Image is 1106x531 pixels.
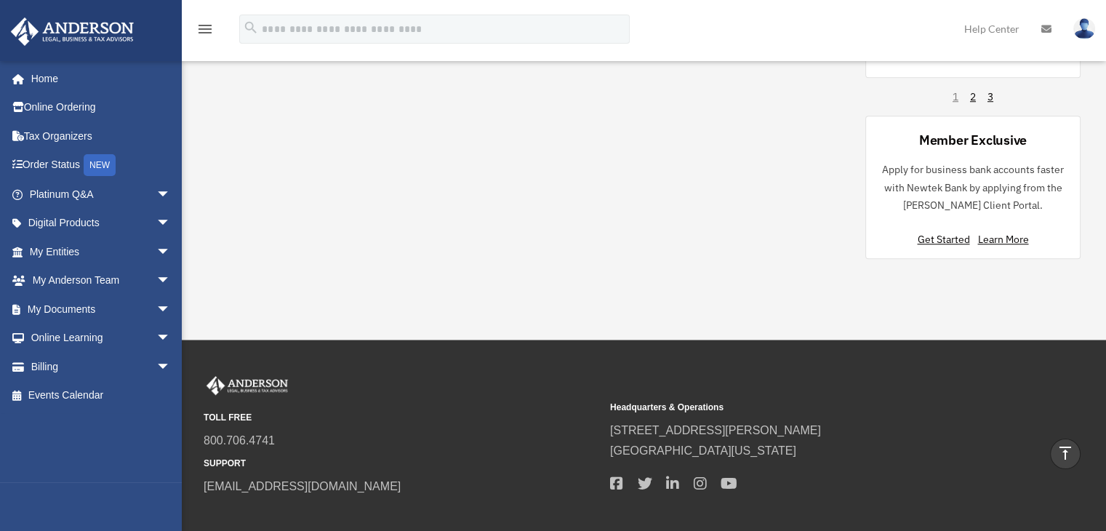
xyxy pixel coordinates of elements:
a: My Entitiesarrow_drop_down [10,237,193,266]
a: menu [196,25,214,38]
a: [GEOGRAPHIC_DATA][US_STATE] [610,444,796,457]
small: SUPPORT [204,456,600,471]
span: arrow_drop_down [156,209,185,239]
a: Billingarrow_drop_down [10,352,193,381]
a: Order StatusNEW [10,151,193,180]
i: menu [196,20,214,38]
span: arrow_drop_down [156,295,185,324]
a: Home [10,64,185,93]
span: arrow_drop_down [156,237,185,267]
span: arrow_drop_down [156,352,185,382]
small: TOLL FREE [204,410,600,426]
a: vertical_align_top [1050,439,1081,469]
a: My Documentsarrow_drop_down [10,295,193,324]
a: Get Started [917,233,975,246]
i: vertical_align_top [1057,444,1074,462]
a: [EMAIL_ADDRESS][DOMAIN_NAME] [204,480,401,492]
div: Member Exclusive [919,131,1027,149]
p: Apply for business bank accounts faster with Newtek Bank by applying from the [PERSON_NAME] Clien... [878,161,1068,215]
a: Tax Organizers [10,121,193,151]
a: Digital Productsarrow_drop_down [10,209,193,238]
a: 800.706.4741 [204,434,275,447]
span: arrow_drop_down [156,180,185,209]
a: 2 [970,89,976,104]
img: User Pic [1073,18,1095,39]
a: Online Learningarrow_drop_down [10,324,193,353]
a: Online Ordering [10,93,193,122]
img: Anderson Advisors Platinum Portal [7,17,138,46]
span: arrow_drop_down [156,266,185,296]
small: Headquarters & Operations [610,400,1006,415]
a: Events Calendar [10,381,193,410]
a: 3 [987,89,993,104]
span: arrow_drop_down [156,324,185,354]
a: Learn More [977,233,1028,246]
a: My Anderson Teamarrow_drop_down [10,266,193,295]
a: [STREET_ADDRESS][PERSON_NAME] [610,424,821,436]
a: Platinum Q&Aarrow_drop_down [10,180,193,209]
img: Anderson Advisors Platinum Portal [204,376,291,395]
div: NEW [84,154,116,176]
i: search [243,20,259,36]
